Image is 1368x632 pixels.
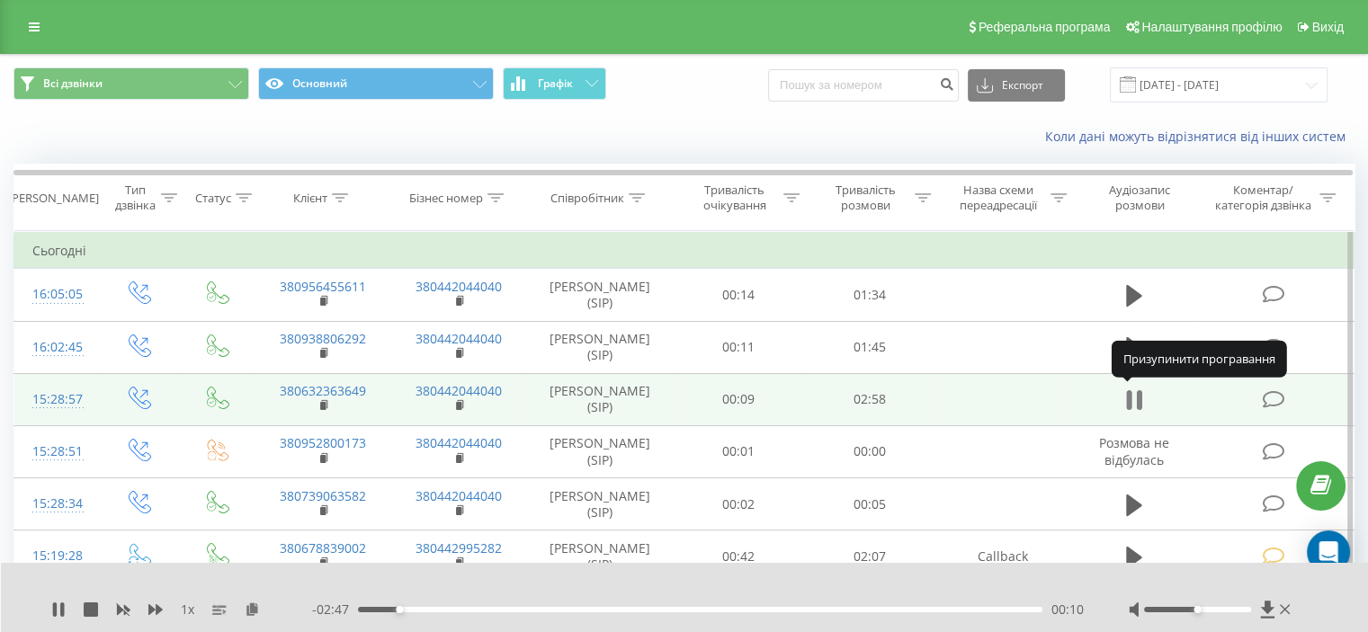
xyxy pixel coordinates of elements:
a: 380442044040 [416,382,502,399]
div: Тривалість розмови [820,182,910,213]
a: 380442044040 [416,330,502,347]
td: 00:42 [674,530,804,583]
td: 01:45 [804,321,934,373]
a: 380442044040 [416,434,502,451]
td: [PERSON_NAME] (SIP) [527,321,674,373]
div: Статус [195,191,231,206]
a: 380739063582 [280,487,366,504]
a: 380632363649 [280,382,366,399]
div: Тривалість очікування [690,182,780,213]
div: Назва схеми переадресації [952,182,1046,213]
td: 01:34 [804,269,934,321]
span: Вихід [1312,20,1344,34]
span: 1 x [181,601,194,619]
div: 15:28:51 [32,434,80,469]
div: Тип дзвінка [113,182,156,213]
td: 00:11 [674,321,804,373]
a: 380952800173 [280,434,366,451]
div: [PERSON_NAME] [8,191,99,206]
span: 00:10 [1051,601,1084,619]
td: [PERSON_NAME] (SIP) [527,269,674,321]
td: 00:02 [674,478,804,530]
a: 380938806292 [280,330,366,347]
div: Accessibility label [1194,606,1201,613]
button: Всі дзвінки [13,67,249,100]
span: Всі дзвінки [43,76,103,91]
a: 380956455611 [280,278,366,295]
span: Реферальна програма [979,20,1111,34]
button: Основний [258,67,494,100]
div: 15:28:34 [32,486,80,521]
td: 02:07 [804,530,934,583]
a: 380442995282 [416,539,502,556]
div: 15:19:28 [32,539,80,574]
a: 380442044040 [416,278,502,295]
input: Пошук за номером [768,69,959,102]
td: Callback [934,530,1070,583]
div: 15:28:57 [32,382,80,417]
td: Сьогодні [14,233,1355,269]
span: Розмова не відбулась [1099,434,1169,467]
span: Графік [538,77,573,90]
button: Експорт [968,69,1065,102]
div: Open Intercom Messenger [1307,530,1350,574]
td: 02:58 [804,373,934,425]
td: 00:01 [674,425,804,477]
td: 00:00 [804,425,934,477]
div: Клієнт [293,191,327,206]
a: 380678839002 [280,539,366,556]
td: 00:14 [674,269,804,321]
td: [PERSON_NAME] (SIP) [527,373,674,425]
span: - 02:47 [312,601,358,619]
button: Графік [503,67,606,100]
td: 00:05 [804,478,934,530]
div: Бізнес номер [409,191,483,206]
a: Коли дані можуть відрізнятися вiд інших систем [1045,128,1355,145]
div: 16:02:45 [32,330,80,365]
td: [PERSON_NAME] (SIP) [527,530,674,583]
div: Призупинити програвання [1112,341,1287,377]
td: 00:09 [674,373,804,425]
div: 16:05:05 [32,277,80,312]
div: Accessibility label [396,606,403,613]
span: Налаштування профілю [1141,20,1282,34]
a: 380442044040 [416,487,502,504]
td: [PERSON_NAME] (SIP) [527,425,674,477]
div: Аудіозапис розмови [1087,182,1193,213]
div: Коментар/категорія дзвінка [1210,182,1315,213]
td: [PERSON_NAME] (SIP) [527,478,674,530]
div: Співробітник [550,191,624,206]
